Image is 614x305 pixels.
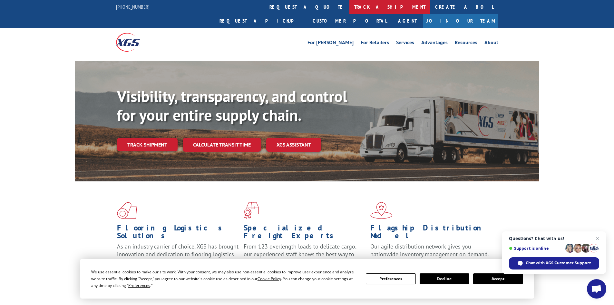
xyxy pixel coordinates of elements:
[244,243,365,271] p: From 123 overlength loads to delicate cargo, our experienced staff knows the best way to move you...
[244,202,259,219] img: xgs-icon-focused-on-flooring-red
[117,86,347,125] b: Visibility, transparency, and control for your entire supply chain.
[370,224,492,243] h1: Flagship Distribution Model
[361,40,389,47] a: For Retailers
[509,257,599,269] div: Chat with XGS Customer Support
[183,138,261,152] a: Calculate transit time
[308,14,392,28] a: Customer Portal
[526,260,591,266] span: Chat with XGS Customer Support
[91,269,358,289] div: We use essential cookies to make our site work. With your consent, we may also use non-essential ...
[117,224,239,243] h1: Flooring Logistics Solutions
[587,279,606,299] div: Open chat
[117,202,137,219] img: xgs-icon-total-supply-chain-intelligence-red
[266,138,321,152] a: XGS ASSISTANT
[392,14,423,28] a: Agent
[420,273,469,284] button: Decline
[594,235,601,242] span: Close chat
[455,40,477,47] a: Resources
[484,40,498,47] a: About
[244,224,365,243] h1: Specialized Freight Experts
[215,14,308,28] a: Request a pickup
[509,236,599,241] span: Questions? Chat with us!
[117,243,239,266] span: As an industry carrier of choice, XGS has brought innovation and dedication to flooring logistics...
[421,40,448,47] a: Advantages
[116,4,150,10] a: [PHONE_NUMBER]
[473,273,523,284] button: Accept
[80,259,534,299] div: Cookie Consent Prompt
[117,138,178,151] a: Track shipment
[396,40,414,47] a: Services
[366,273,415,284] button: Preferences
[128,283,150,288] span: Preferences
[258,276,281,281] span: Cookie Policy
[423,14,498,28] a: Join Our Team
[509,246,563,251] span: Support is online
[370,243,489,258] span: Our agile distribution network gives you nationwide inventory management on demand.
[307,40,354,47] a: For [PERSON_NAME]
[370,202,393,219] img: xgs-icon-flagship-distribution-model-red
